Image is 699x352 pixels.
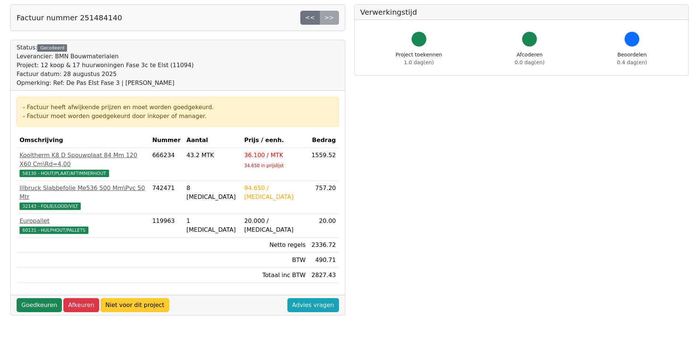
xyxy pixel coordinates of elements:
a: Advies vragen [287,298,339,312]
div: - Factuur heeft afwijkende prijzen en moet worden goedgekeurd. [23,103,333,112]
div: Project toekennen [396,51,442,66]
th: Omschrijving [17,133,149,148]
a: Niet voor dit project [101,298,169,312]
div: Illbruck Slabbefolie Me536 500 Mm\Pvc 50 Mtr [20,184,146,201]
td: 119963 [149,214,184,238]
div: Opmerking: Ref: De Pas Elst Fase 3 | [PERSON_NAME] [17,79,194,87]
div: - Factuur moet worden goedgekeurd door inkoper of manager. [23,112,333,121]
a: Goedkeuren [17,298,62,312]
td: Netto regels [241,238,309,253]
div: Status: [17,43,194,87]
th: Aantal [184,133,241,148]
span: 1.0 dag(en) [404,59,434,65]
td: 2827.43 [308,268,339,283]
div: 1 [MEDICAL_DATA] [186,217,238,234]
a: Afkeuren [63,298,99,312]
div: Beoordelen [617,51,647,66]
div: 43.2 MTK [186,151,238,160]
span: 32143 - FOLIE/LOOD/VILT [20,203,81,210]
span: 0.0 dag(en) [515,59,545,65]
span: 60131 - HULPHOUT/PALLETS [20,227,88,234]
div: Leverancier: BMN Bouwmaterialen [17,52,194,61]
td: 1559.52 [308,148,339,181]
div: 20.000 / [MEDICAL_DATA] [244,217,306,234]
h5: Verwerkingstijd [360,8,683,17]
a: Europallet60131 - HULPHOUT/PALLETS [20,217,146,234]
td: 742471 [149,181,184,214]
div: Gecodeerd [37,44,67,52]
div: Kooltherm K8 D Spouwplaat 84 Mm 120 X60 Cm\Rd=4,00 [20,151,146,169]
th: Nummer [149,133,184,148]
div: 94.650 / [MEDICAL_DATA] [244,184,306,201]
a: Illbruck Slabbefolie Me536 500 Mm\Pvc 50 Mtr32143 - FOLIE/LOOD/VILT [20,184,146,210]
span: 58130 - HOUT/PLAAT/AFTIMMERHOUT [20,170,109,177]
div: Afcoderen [515,51,545,66]
div: Europallet [20,217,146,225]
td: 490.71 [308,253,339,268]
span: 0.4 dag(en) [617,59,647,65]
h5: Factuur nummer 251484140 [17,13,122,22]
td: Totaal inc BTW [241,268,309,283]
th: Prijs / eenh. [241,133,309,148]
div: 8 [MEDICAL_DATA] [186,184,238,201]
td: BTW [241,253,309,268]
th: Bedrag [308,133,339,148]
a: << [300,11,320,25]
td: 757.20 [308,181,339,214]
sub: 34.650 in prijslijst [244,163,284,168]
div: Project: 12 koop & 17 huurwoningen Fase 3c te Elst (11094) [17,61,194,70]
td: 666234 [149,148,184,181]
div: 36.100 / MTK [244,151,306,160]
td: 2336.72 [308,238,339,253]
td: 20.00 [308,214,339,238]
a: Kooltherm K8 D Spouwplaat 84 Mm 120 X60 Cm\Rd=4,0058130 - HOUT/PLAAT/AFTIMMERHOUT [20,151,146,177]
div: Factuur datum: 28 augustus 2025 [17,70,194,79]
